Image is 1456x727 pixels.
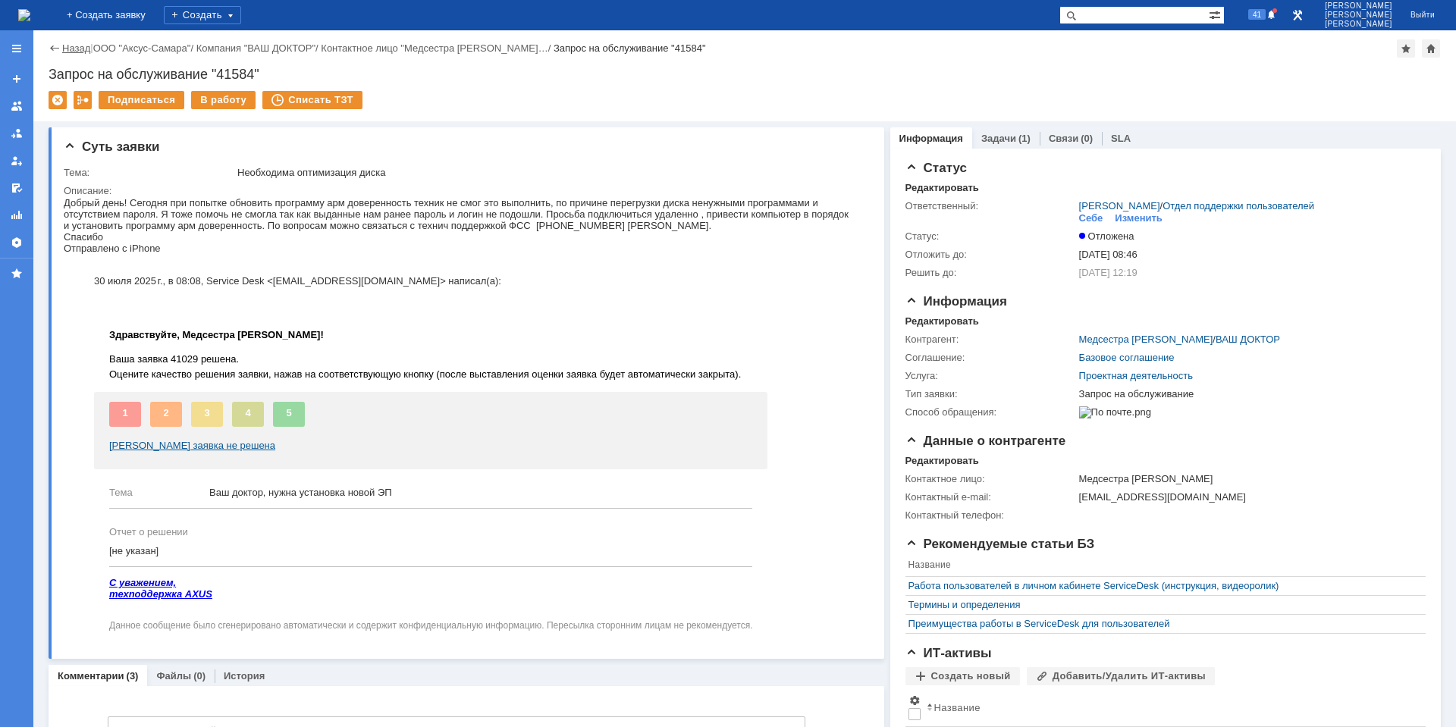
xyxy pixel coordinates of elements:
[45,243,212,254] a: [PERSON_NAME] заявка не решена
[1115,212,1163,224] div: Изменить
[1163,200,1314,212] a: Отдел поддержки пользователей
[1079,370,1193,381] a: Проектная деятельность
[1325,2,1392,11] span: [PERSON_NAME]
[64,185,864,197] div: Описание:
[1079,249,1418,261] div: [DATE] 08:46
[908,580,1415,592] a: Работа пользователей в личном кабинете ServiceDesk (инструкция, видеоролик)
[924,691,1418,727] th: Название
[934,702,981,713] div: Название
[905,334,1076,346] div: Контрагент:
[30,44,431,67] blockquote: 2 сент. 2025 г., в 07:51, Service Desk <[EMAIL_ADDRESS][DOMAIN_NAME]> написал(а):
[45,321,124,340] td: Отчет о решении
[905,182,979,194] div: Редактировать
[981,133,1016,144] a: Задачи
[99,210,105,221] strong: 2
[905,267,1076,279] div: Решить до:
[45,282,136,301] td: Тема
[1079,267,1137,278] span: [DATE] 12:19
[127,208,159,224] a: 3
[908,599,1415,611] div: Термины и определения
[45,340,124,359] td: [не указан]
[1079,406,1151,418] img: По почте.png
[156,670,191,682] a: Файлы
[237,167,861,179] div: Необходима оптимизация диска
[30,78,762,101] blockquote: 30 июля 2025 г., в 08:08, Service Desk <[EMAIL_ADDRESS][DOMAIN_NAME]> написал(а):
[905,491,1076,503] div: Контактный e-mail:
[45,423,689,434] span: Данное сообщение было сгенерировано автоматически и содержит конфиденциальную информацию. Пересыл...
[164,6,241,24] div: Создать
[905,556,1418,577] th: Название
[905,388,1076,400] div: Тип заявки:
[181,210,187,221] strong: 4
[86,208,118,224] a: 2
[1079,352,1175,363] a: Базовое соглашение
[1049,133,1078,144] a: Связи
[1079,200,1160,212] a: [PERSON_NAME]
[905,537,1095,551] span: Рекомендуемые статьи БЗ
[62,42,90,54] a: Назад
[905,434,1066,448] span: Данные о контрагенте
[908,618,1415,630] a: Преимущества работы в ServiceDesk для пользователей
[1288,6,1307,24] a: Перейти в интерфейс администратора
[136,282,328,301] td: Ваш доктор, нужна установка новой ЭП
[905,509,1076,522] div: Контактный телефон:
[193,670,206,682] div: (0)
[905,406,1076,418] div: Способ обращения:
[1397,39,1415,58] div: Добавить в избранное
[905,200,1076,212] div: Ответственный:
[5,203,29,227] a: Отчеты
[1248,9,1266,20] span: 41
[908,694,921,707] span: Настройки
[196,42,322,54] div: /
[49,91,67,109] div: Удалить
[18,9,30,21] a: Перейти на домашнюю страницу
[5,121,29,146] a: Заявки в моей ответственности
[1079,334,1280,346] div: /
[127,670,139,682] div: (3)
[45,391,149,403] strong: техподдержка AXUS
[1079,230,1134,242] span: Отложена
[1216,334,1280,345] a: ВАШ ДОКТОР
[1111,133,1131,144] a: SLA
[209,208,241,224] a: 5
[45,96,283,107] span: Email отправителя: [EMAIL_ADDRESS][DOMAIN_NAME]
[45,380,112,391] em: С уважением,
[58,210,64,221] strong: 1
[905,294,1007,309] span: Информация
[196,42,315,54] a: Компания "ВАШ ДОКТОР"
[905,315,979,327] div: Редактировать
[45,208,77,224] a: 1
[321,42,548,54] a: Контактное лицо "Медсестра [PERSON_NAME]…
[554,42,706,54] div: Запрос на обслуживание "41584"
[93,42,191,54] a: ООО "Аксус-Самара"
[5,94,29,118] a: Заявки на командах
[905,473,1076,485] div: Контактное лицо:
[93,42,196,54] div: /
[1079,388,1418,400] div: Запрос на обслуживание
[1325,20,1392,29] span: [PERSON_NAME]
[45,171,677,183] span: Оцените качество решения заявки, нажав на соответствующую кнопку (после выставления оценки заявка...
[1325,11,1392,20] span: [PERSON_NAME]
[224,670,265,682] a: История
[905,230,1076,243] div: Статус:
[905,249,1076,261] div: Отложить до:
[1209,7,1224,21] span: Расширенный поиск
[905,646,992,660] span: ИТ-активы
[1422,39,1440,58] div: Сделать домашней страницей
[1079,473,1418,485] div: Медсестра [PERSON_NAME]
[64,167,234,179] div: Тема:
[1081,133,1093,144] div: (0)
[74,91,92,109] div: Работа с массовостью
[1079,334,1213,345] a: Медсестра [PERSON_NAME]
[140,210,146,221] strong: 3
[905,455,979,467] div: Редактировать
[1018,133,1031,144] div: (1)
[5,176,29,200] a: Мои согласования
[1079,212,1103,224] div: Себе
[45,132,260,143] span: Здравствуйте, Медсестра [PERSON_NAME]!
[321,42,554,54] div: /
[5,67,29,91] a: Создать заявку
[5,149,29,173] a: Мои заявки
